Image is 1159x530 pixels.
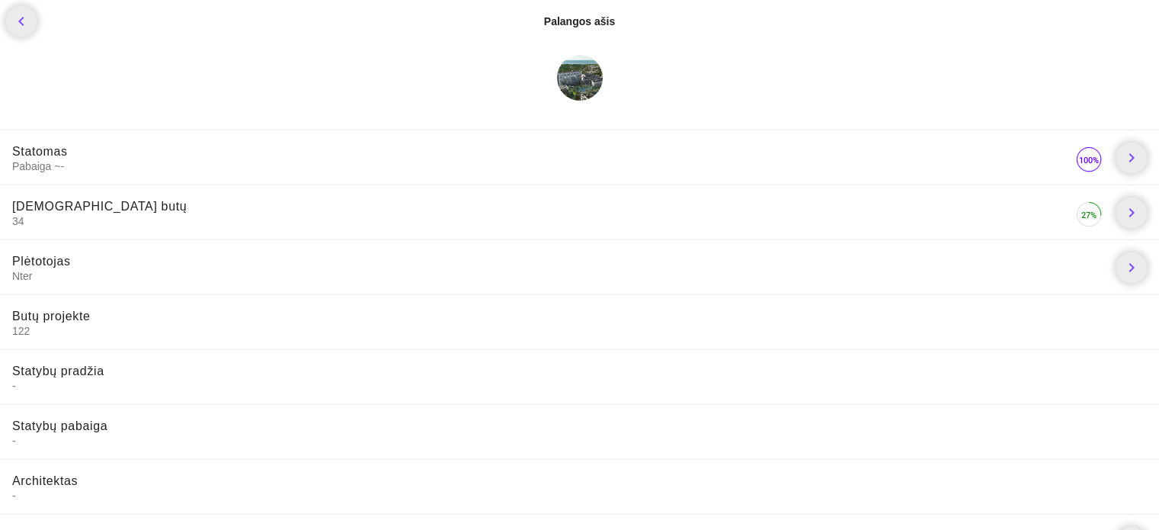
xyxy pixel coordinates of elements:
[1116,143,1147,173] a: chevron_right
[12,269,1104,283] span: Nter
[1116,252,1147,283] a: chevron_right
[1122,259,1141,277] i: chevron_right
[1116,198,1147,228] a: chevron_right
[12,310,91,323] span: Butų projekte
[1074,199,1104,230] img: 27
[1074,144,1104,175] img: 100
[1122,149,1141,167] i: chevron_right
[12,419,107,432] span: Statybų pabaiga
[544,14,615,29] div: Palangos ašis
[12,214,1074,228] span: 34
[12,324,1147,338] span: 122
[12,159,1074,173] span: Pabaiga ~-
[12,200,187,213] span: [DEMOGRAPHIC_DATA] butų
[12,379,1147,393] span: -
[1122,204,1141,222] i: chevron_right
[12,255,71,268] span: Plėtotojas
[12,12,30,31] i: chevron_left
[6,6,37,37] a: chevron_left
[12,489,1147,503] span: -
[12,434,1147,448] span: -
[12,474,78,487] span: Architektas
[12,365,104,377] span: Statybų pradžia
[12,145,68,158] span: Statomas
